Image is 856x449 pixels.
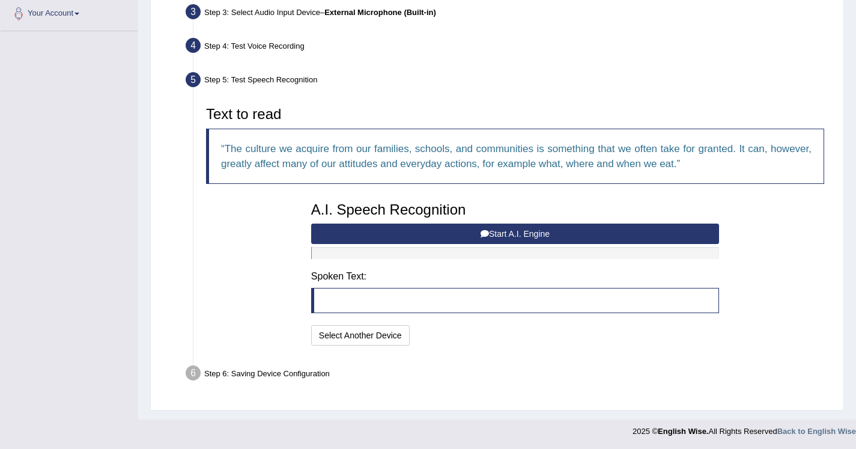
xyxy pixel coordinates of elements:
[311,271,719,282] h4: Spoken Text:
[180,1,838,27] div: Step 3: Select Audio Input Device
[221,143,812,170] q: The culture we acquire from our families, schools, and communities is something that we often tak...
[311,325,410,346] button: Select Another Device
[180,362,838,388] div: Step 6: Saving Device Configuration
[206,106,824,122] h3: Text to read
[180,69,838,95] div: Step 5: Test Speech Recognition
[180,34,838,61] div: Step 4: Test Voice Recording
[324,8,436,17] b: External Microphone (Built-in)
[658,427,708,436] strong: English Wise.
[311,202,719,218] h3: A.I. Speech Recognition
[633,420,856,437] div: 2025 © All Rights Reserved
[311,224,719,244] button: Start A.I. Engine
[320,8,436,17] span: –
[777,427,856,436] a: Back to English Wise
